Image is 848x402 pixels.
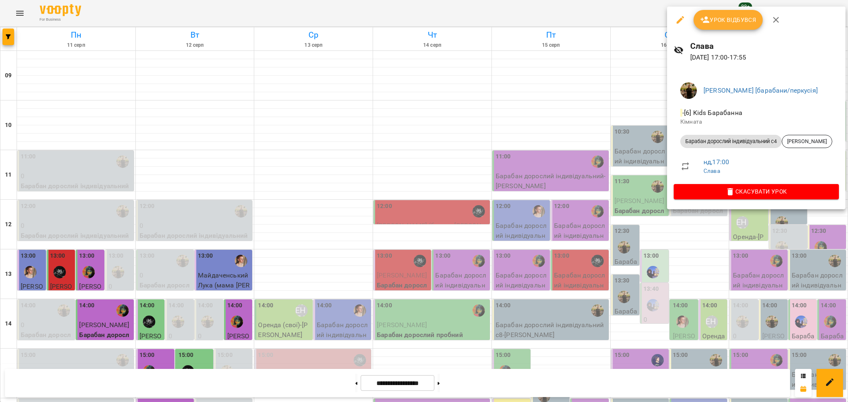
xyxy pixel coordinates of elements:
[700,15,756,25] span: Урок відбувся
[703,158,729,166] a: нд , 17:00
[782,138,832,145] span: [PERSON_NAME]
[680,138,782,145] span: Барабан дорослий індивідуальний с4
[674,184,839,199] button: Скасувати Урок
[680,109,744,117] span: - [6] Kids Барабанна
[694,10,763,30] button: Урок відбувся
[680,118,832,126] p: Кімната
[703,86,818,94] a: [PERSON_NAME] [барабани/перкусія]
[703,167,720,174] a: Слава
[782,135,832,148] div: [PERSON_NAME]
[690,40,839,53] h6: Слава
[680,187,832,196] span: Скасувати Урок
[690,53,839,62] p: [DATE] 17:00 - 17:55
[680,82,697,99] img: 8e77455372a4d5f0622be993f7ade857.jpg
